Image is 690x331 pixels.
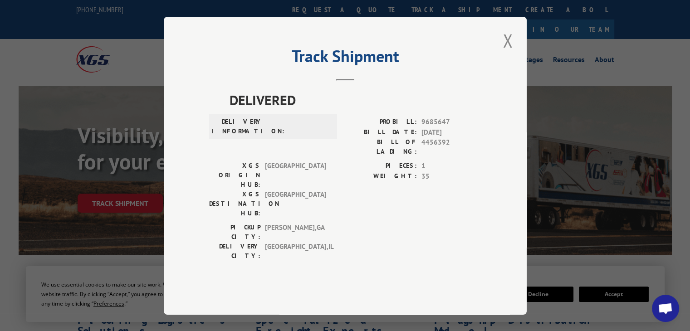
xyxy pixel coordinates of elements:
span: [GEOGRAPHIC_DATA] [265,161,326,190]
span: [DATE] [421,127,481,137]
label: XGS ORIGIN HUB: [209,161,260,190]
label: DELIVERY CITY: [209,242,260,261]
span: [GEOGRAPHIC_DATA] , IL [265,242,326,261]
label: PIECES: [345,161,417,171]
h2: Track Shipment [209,50,481,67]
label: BILL DATE: [345,127,417,137]
label: PICKUP CITY: [209,223,260,242]
span: [PERSON_NAME] , GA [265,223,326,242]
label: WEIGHT: [345,171,417,181]
span: 9685647 [421,117,481,127]
label: DELIVERY INFORMATION: [212,117,263,136]
label: XGS DESTINATION HUB: [209,190,260,218]
label: PROBILL: [345,117,417,127]
a: Open chat [652,295,679,322]
span: [GEOGRAPHIC_DATA] [265,190,326,218]
span: DELIVERED [230,90,481,110]
span: 4456392 [421,137,481,156]
span: 35 [421,171,481,181]
label: BILL OF LADING: [345,137,417,156]
button: Close modal [500,28,515,53]
span: 1 [421,161,481,171]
